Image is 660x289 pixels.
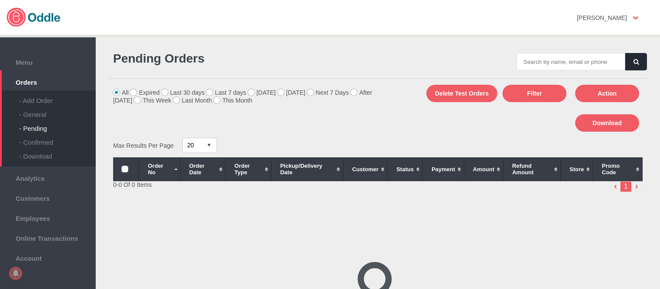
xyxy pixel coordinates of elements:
[633,17,638,20] img: user-option-arrow.png
[134,97,171,104] label: This Week
[620,181,631,192] li: 1
[577,14,627,21] strong: [PERSON_NAME]
[19,104,96,118] div: - General
[593,157,643,181] th: Promo Code
[4,56,91,66] span: Menu
[343,157,388,181] th: Customer
[575,114,639,132] button: Download
[113,52,374,66] h1: Pending Orders
[206,89,246,96] label: Last 7 days
[130,89,159,96] label: Expired
[19,118,96,132] div: - Pending
[19,132,96,146] div: - Confirmed
[464,157,503,181] th: Amount
[561,157,593,181] th: Store
[610,181,621,192] img: left-arrow-small.png
[173,97,212,104] label: Last Month
[139,157,181,181] th: Order No
[422,157,464,181] th: Payment
[575,85,639,102] button: Action
[503,157,561,181] th: Refund Amount
[113,89,129,96] label: All
[388,157,423,181] th: Status
[113,142,174,149] span: Max Results Per Page
[503,85,566,102] button: Filter
[631,181,642,192] img: right-arrow.png
[4,213,91,222] span: Employees
[180,157,225,181] th: Order Date
[4,233,91,242] span: Online Transactions
[19,146,96,160] div: - Download
[225,157,271,181] th: Order Type
[214,97,252,104] label: This Month
[426,85,497,102] button: Delete Test Orders
[271,157,343,181] th: Pickup/Delivery Date
[19,90,96,104] div: - Add Order
[4,193,91,202] span: Customers
[4,76,91,86] span: Orders
[4,173,91,182] span: Analytics
[113,181,152,188] span: 0-0 Of 0 Items
[278,89,305,96] label: [DATE]
[307,89,349,96] label: Next 7 Days
[4,252,91,262] span: Account
[161,89,204,96] label: Last 30 days
[248,89,276,96] label: [DATE]
[516,53,625,70] input: Search by name, email or phone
